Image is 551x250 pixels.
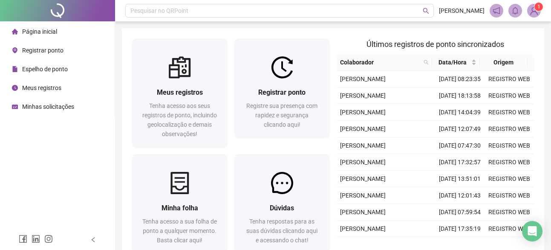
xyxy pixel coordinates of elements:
td: [DATE] 12:07:49 [435,121,485,137]
span: left [90,237,96,243]
sup: Atualize o seu contato no menu Meus Dados [534,3,543,11]
span: Tenha acesso aos seus registros de ponto, incluindo geolocalização e demais observações! [142,102,217,137]
td: REGISTRO WEB [485,187,534,204]
span: home [12,29,18,35]
a: Registrar pontoRegistre sua presença com rapidez e segurança clicando aqui! [234,38,330,138]
td: [DATE] 18:13:58 [435,87,485,104]
span: Colaborador [340,58,420,67]
span: [PERSON_NAME] [340,209,386,215]
span: Minha folha [162,204,198,212]
span: [PERSON_NAME] [340,92,386,99]
span: Registre sua presença com rapidez e segurança clicando aqui! [246,102,317,128]
span: [PERSON_NAME] [340,159,386,166]
span: Registrar ponto [22,47,63,54]
span: Página inicial [22,28,57,35]
span: [PERSON_NAME] [340,76,386,82]
span: environment [12,47,18,53]
span: [PERSON_NAME] [340,225,386,232]
span: Espelho de ponto [22,66,68,73]
div: Open Intercom Messenger [522,221,542,241]
td: REGISTRO WEB [485,121,534,137]
span: [PERSON_NAME] [439,6,485,15]
td: [DATE] 17:35:19 [435,221,485,237]
span: bell [511,7,519,15]
span: Últimos registros de ponto sincronizados [366,40,504,49]
span: 1 [537,4,540,10]
span: instagram [44,235,53,243]
td: [DATE] 07:47:30 [435,137,485,154]
span: linkedin [32,235,40,243]
span: Data/Hora [436,58,470,67]
td: [DATE] 17:32:57 [435,154,485,171]
img: 90515 [528,4,540,17]
td: [DATE] 14:04:39 [435,104,485,121]
span: schedule [12,104,18,110]
td: [DATE] 07:59:54 [435,204,485,221]
td: REGISTRO WEB [485,221,534,237]
span: Registrar ponto [258,88,306,96]
td: [DATE] 13:51:01 [435,171,485,187]
span: Tenha acesso a sua folha de ponto a qualquer momento. Basta clicar aqui! [142,218,217,244]
span: Minhas solicitações [22,103,74,110]
span: notification [493,7,500,15]
td: REGISTRO WEB [485,104,534,121]
a: Meus registrosTenha acesso aos seus registros de ponto, incluindo geolocalização e demais observa... [132,38,228,147]
span: [PERSON_NAME] [340,175,386,182]
span: Meus registros [22,84,61,91]
td: [DATE] 08:23:35 [435,71,485,87]
span: search [424,60,429,65]
span: search [423,8,429,14]
span: clock-circle [12,85,18,91]
span: facebook [19,235,27,243]
span: [PERSON_NAME] [340,192,386,199]
span: Dúvidas [270,204,294,212]
td: [DATE] 12:01:43 [435,187,485,204]
span: Meus registros [157,88,203,96]
td: REGISTRO WEB [485,171,534,187]
td: REGISTRO WEB [485,154,534,171]
td: REGISTRO WEB [485,71,534,87]
th: Data/Hora [432,54,480,71]
span: search [422,56,430,69]
span: [PERSON_NAME] [340,109,386,116]
td: REGISTRO WEB [485,137,534,154]
td: REGISTRO WEB [485,87,534,104]
span: [PERSON_NAME] [340,142,386,149]
td: REGISTRO WEB [485,204,534,221]
span: [PERSON_NAME] [340,125,386,132]
th: Origem [480,54,528,71]
span: Tenha respostas para as suas dúvidas clicando aqui e acessando o chat! [246,218,317,244]
span: file [12,66,18,72]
